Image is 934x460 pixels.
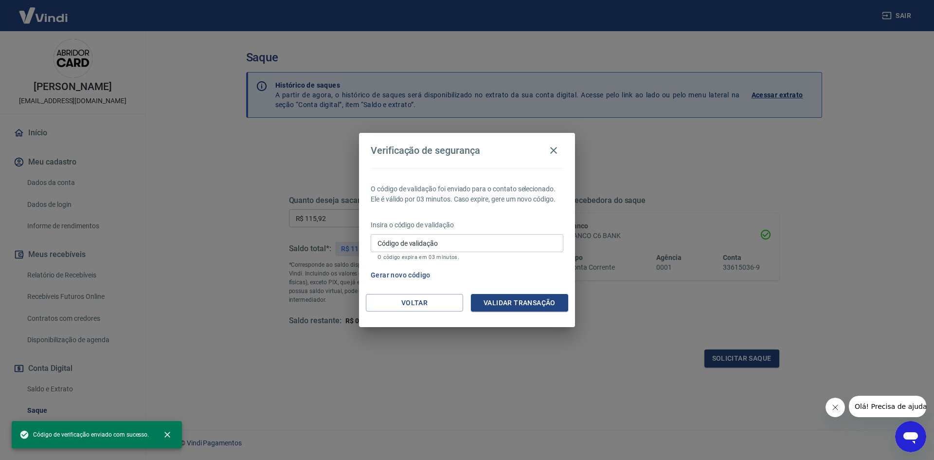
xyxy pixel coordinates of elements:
p: Insira o código de validação [371,220,563,230]
iframe: Mensagem da empresa [849,396,926,417]
p: O código de validação foi enviado para o contato selecionado. Ele é válido por 03 minutos. Caso e... [371,184,563,204]
button: Voltar [366,294,463,312]
iframe: Fechar mensagem [826,398,845,417]
span: Olá! Precisa de ajuda? [6,7,82,15]
button: close [157,424,178,445]
iframe: Botão para abrir a janela de mensagens [895,421,926,452]
span: Código de verificação enviado com sucesso. [19,430,149,440]
p: O código expira em 03 minutos. [377,254,557,260]
button: Validar transação [471,294,568,312]
button: Gerar novo código [367,266,434,284]
h4: Verificação de segurança [371,145,480,156]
